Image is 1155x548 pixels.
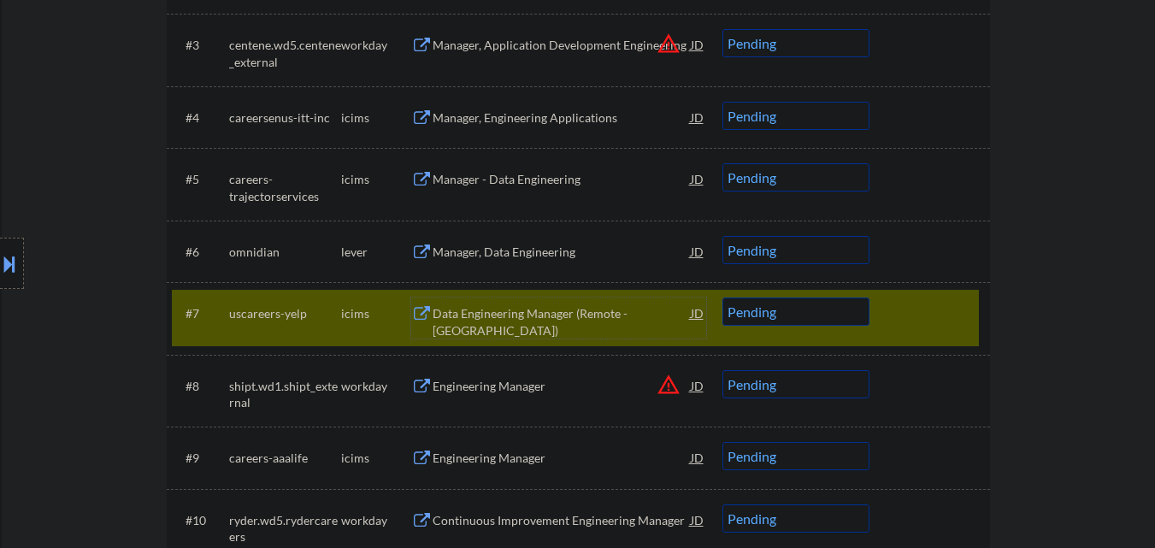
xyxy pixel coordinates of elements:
div: Manager, Application Development Engineering [433,37,691,54]
button: warning_amber [657,373,681,397]
div: icims [341,305,411,322]
div: JD [689,29,706,60]
div: #3 [186,37,215,54]
div: workday [341,37,411,54]
div: Manager, Data Engineering [433,244,691,261]
div: JD [689,298,706,328]
div: icims [341,109,411,127]
div: icims [341,450,411,467]
div: careers-aaalife [229,450,341,467]
div: #9 [186,450,215,467]
div: JD [689,102,706,133]
div: JD [689,370,706,401]
div: icims [341,171,411,188]
div: Continuous Improvement Engineering Manager [433,512,691,529]
div: Manager - Data Engineering [433,171,691,188]
div: Manager, Engineering Applications [433,109,691,127]
div: JD [689,442,706,473]
div: Engineering Manager [433,378,691,395]
div: JD [689,504,706,535]
div: JD [689,236,706,267]
div: lever [341,244,411,261]
div: Engineering Manager [433,450,691,467]
div: workday [341,378,411,395]
button: warning_amber [657,32,681,56]
div: centene.wd5.centene_external [229,37,341,70]
div: Data Engineering Manager (Remote - [GEOGRAPHIC_DATA]) [433,305,691,339]
div: JD [689,163,706,194]
div: ryder.wd5.rydercareers [229,512,341,545]
div: #10 [186,512,215,529]
div: workday [341,512,411,529]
